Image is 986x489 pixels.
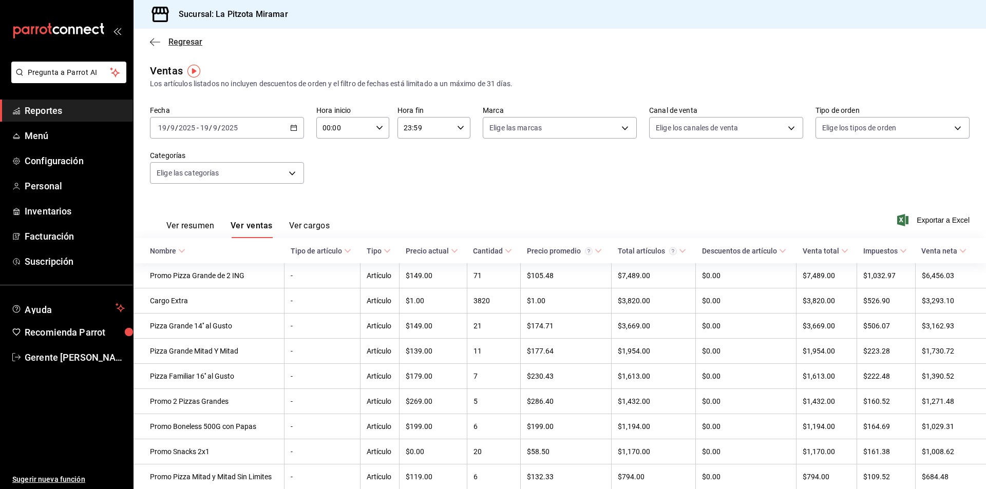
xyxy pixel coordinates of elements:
td: $179.00 [400,364,467,389]
td: - [285,439,361,464]
div: Descuentos de artículo [702,247,777,255]
span: Pregunta a Parrot AI [28,67,110,78]
td: $3,669.00 [797,314,857,339]
td: Promo 2 Pizzas Grandes [134,389,285,414]
span: / [218,124,221,132]
td: $1,730.72 [915,339,986,364]
td: $3,669.00 [612,314,696,339]
td: $1,194.00 [612,414,696,439]
td: Artículo [361,414,400,439]
td: $0.00 [696,288,797,314]
span: Regresar [168,37,202,47]
td: $1,032.97 [857,263,916,288]
td: $223.28 [857,339,916,364]
span: Impuestos [863,247,907,255]
td: $1,613.00 [612,364,696,389]
td: $1,194.00 [797,414,857,439]
td: $149.00 [400,314,467,339]
td: $0.00 [696,414,797,439]
td: - [285,414,361,439]
td: $0.00 [696,389,797,414]
label: Hora fin [397,107,470,114]
td: Artículo [361,314,400,339]
span: / [167,124,170,132]
td: $0.00 [696,439,797,464]
span: Tipo de artículo [291,247,351,255]
td: $7,489.00 [797,263,857,288]
td: Artículo [361,389,400,414]
td: $1,613.00 [797,364,857,389]
span: Reportes [25,104,125,118]
td: $0.00 [400,439,467,464]
td: $174.71 [521,314,612,339]
td: $222.48 [857,364,916,389]
img: Tooltip marker [187,65,200,77]
td: Pizza Familiar 16'' al Gusto [134,364,285,389]
h3: Sucursal: La Pitzota Miramar [170,8,288,21]
div: Precio actual [406,247,449,255]
td: - [285,389,361,414]
td: $199.00 [400,414,467,439]
div: Precio promedio [527,247,593,255]
td: $1,271.48 [915,389,986,414]
td: 5 [467,389,520,414]
div: Los artículos listados no incluyen descuentos de orden y el filtro de fechas está limitado a un m... [150,79,970,89]
div: Venta neta [921,247,957,255]
td: 71 [467,263,520,288]
a: Pregunta a Parrot AI [7,74,126,85]
button: Ver cargos [289,221,330,238]
td: $506.07 [857,314,916,339]
td: Artículo [361,288,400,314]
td: $3,162.93 [915,314,986,339]
input: -- [170,124,175,132]
td: $1,432.00 [612,389,696,414]
td: $1,170.00 [612,439,696,464]
span: Menú [25,129,125,143]
td: $269.00 [400,389,467,414]
input: ---- [178,124,196,132]
input: -- [213,124,218,132]
td: $1,008.62 [915,439,986,464]
input: -- [158,124,167,132]
div: navigation tabs [166,221,330,238]
span: Venta neta [921,247,966,255]
td: Artículo [361,439,400,464]
td: - [285,364,361,389]
td: $199.00 [521,414,612,439]
span: Precio actual [406,247,458,255]
td: $3,820.00 [797,288,857,314]
td: 6 [467,414,520,439]
td: $177.64 [521,339,612,364]
div: Total artículos [618,247,677,255]
td: - [285,314,361,339]
td: Pizza Grande Mitad Y Mitad [134,339,285,364]
label: Categorías [150,152,304,159]
div: Ventas [150,63,183,79]
td: $6,456.03 [915,263,986,288]
td: Promo Snacks 2x1 [134,439,285,464]
td: $1,432.00 [797,389,857,414]
td: $0.00 [696,314,797,339]
td: $3,820.00 [612,288,696,314]
span: Elige los tipos de orden [822,123,896,133]
td: $164.69 [857,414,916,439]
td: - [285,339,361,364]
td: 7 [467,364,520,389]
td: $105.48 [521,263,612,288]
div: Impuestos [863,247,898,255]
input: -- [200,124,209,132]
td: $1,954.00 [797,339,857,364]
span: Elige los canales de venta [656,123,738,133]
span: Elige las categorías [157,168,219,178]
svg: Precio promedio = Total artículos / cantidad [585,247,593,255]
td: $161.38 [857,439,916,464]
label: Hora inicio [316,107,389,114]
td: $1.00 [400,288,467,314]
td: $526.90 [857,288,916,314]
span: / [175,124,178,132]
span: / [209,124,212,132]
td: Cargo Extra [134,288,285,314]
td: $160.52 [857,389,916,414]
span: Cantidad [473,247,512,255]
